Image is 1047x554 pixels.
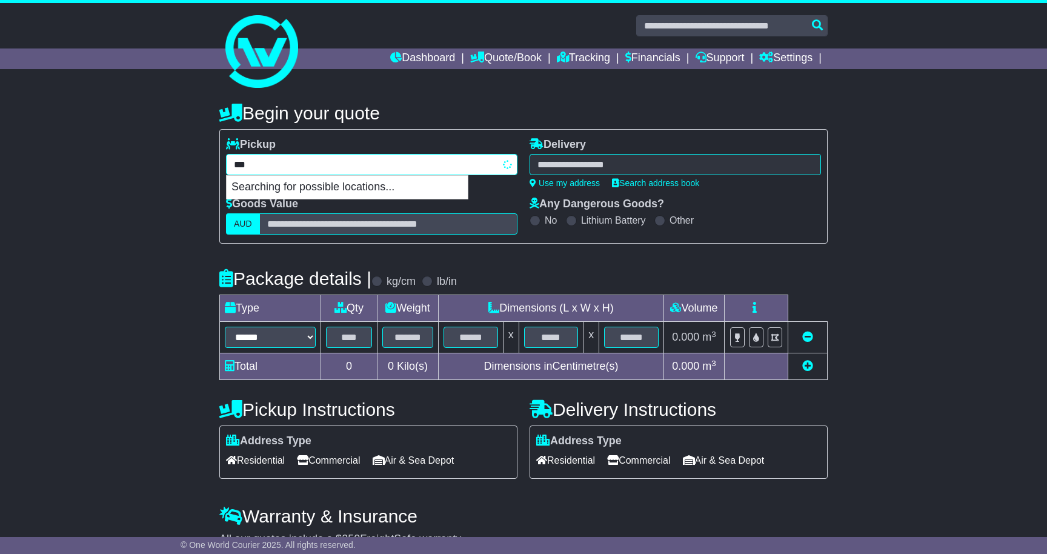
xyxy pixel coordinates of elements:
a: Dashboard [390,48,455,69]
span: Residential [536,451,595,470]
div: All our quotes include a $ FreightSafe warranty. [219,533,828,546]
td: Weight [377,295,439,322]
typeahead: Please provide city [226,154,517,175]
a: Use my address [530,178,600,188]
label: kg/cm [387,275,416,289]
td: Dimensions (L x W x H) [438,295,663,322]
label: Goods Value [226,198,298,211]
h4: Delivery Instructions [530,399,828,419]
label: Address Type [536,435,622,448]
sup: 3 [711,359,716,368]
span: © One World Courier 2025. All rights reserved. [181,540,356,550]
label: Delivery [530,138,586,152]
a: Search address book [612,178,699,188]
td: Total [220,353,321,380]
td: Type [220,295,321,322]
h4: Pickup Instructions [219,399,517,419]
a: Quote/Book [470,48,542,69]
label: Any Dangerous Goods? [530,198,664,211]
span: 0.000 [672,331,699,343]
td: Qty [321,295,377,322]
label: Other [670,215,694,226]
span: Commercial [297,451,360,470]
td: x [503,322,519,353]
a: Add new item [802,360,813,372]
label: Address Type [226,435,311,448]
sup: 3 [711,330,716,339]
td: Volume [663,295,724,322]
h4: Begin your quote [219,103,828,123]
td: Kilo(s) [377,353,439,380]
span: Air & Sea Depot [373,451,454,470]
label: AUD [226,213,260,235]
p: Searching for possible locations... [227,176,468,199]
span: Residential [226,451,285,470]
label: No [545,215,557,226]
a: Financials [625,48,680,69]
td: x [583,322,599,353]
a: Settings [759,48,813,69]
h4: Package details | [219,269,371,289]
label: Pickup [226,138,276,152]
td: Dimensions in Centimetre(s) [438,353,663,380]
span: m [702,360,716,372]
a: Support [696,48,745,69]
td: 0 [321,353,377,380]
span: Commercial [607,451,670,470]
label: lb/in [437,275,457,289]
a: Tracking [557,48,610,69]
span: 250 [342,533,360,545]
span: Air & Sea Depot [683,451,765,470]
span: 0 [388,360,394,372]
span: 0.000 [672,360,699,372]
span: m [702,331,716,343]
label: Lithium Battery [581,215,646,226]
h4: Warranty & Insurance [219,506,828,526]
a: Remove this item [802,331,813,343]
